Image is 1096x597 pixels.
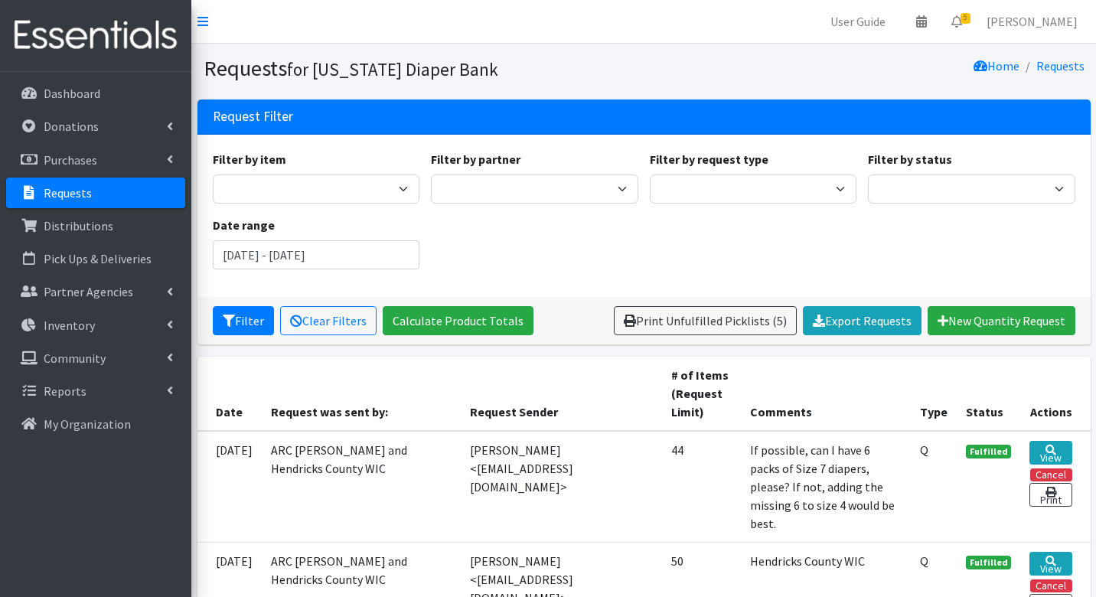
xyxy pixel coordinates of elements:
td: [DATE] [197,431,262,543]
p: Pick Ups & Deliveries [44,251,152,266]
a: Requests [1036,58,1085,73]
a: Calculate Product Totals [383,306,533,335]
p: Community [44,351,106,366]
a: [PERSON_NAME] [974,6,1090,37]
p: Requests [44,185,92,201]
a: Donations [6,111,185,142]
a: Print Unfulfilled Picklists (5) [614,306,797,335]
abbr: Quantity [920,442,928,458]
button: Cancel [1030,468,1072,481]
p: Purchases [44,152,97,168]
p: Donations [44,119,99,134]
a: Reports [6,376,185,406]
label: Filter by partner [431,150,520,168]
p: Distributions [44,218,113,233]
a: Purchases [6,145,185,175]
a: Inventory [6,310,185,341]
img: HumanEssentials [6,10,185,61]
span: 5 [961,13,970,24]
td: If possible, can I have 6 packs of Size 7 diapers, please? If not, adding the missing 6 to size 4... [741,431,911,543]
td: [PERSON_NAME] <[EMAIL_ADDRESS][DOMAIN_NAME]> [461,431,661,543]
th: # of Items (Request Limit) [662,357,741,431]
p: Dashboard [44,86,100,101]
a: View [1029,441,1072,465]
a: Distributions [6,210,185,241]
small: for [US_STATE] Diaper Bank [287,58,498,80]
p: Partner Agencies [44,284,133,299]
h1: Requests [204,55,638,82]
p: My Organization [44,416,131,432]
th: Status [957,357,1021,431]
label: Date range [213,216,275,234]
a: Pick Ups & Deliveries [6,243,185,274]
h3: Request Filter [213,109,293,125]
th: Request was sent by: [262,357,462,431]
a: 5 [939,6,974,37]
a: Dashboard [6,78,185,109]
span: Fulfilled [966,445,1012,458]
a: My Organization [6,409,185,439]
span: Fulfilled [966,556,1012,569]
label: Filter by status [868,150,952,168]
th: Date [197,357,262,431]
th: Type [911,357,957,431]
a: Export Requests [803,306,921,335]
a: Home [974,58,1019,73]
p: Reports [44,383,86,399]
abbr: Quantity [920,553,928,569]
label: Filter by item [213,150,286,168]
button: Cancel [1030,579,1072,592]
a: User Guide [818,6,898,37]
th: Comments [741,357,911,431]
th: Actions [1020,357,1090,431]
a: Print [1029,483,1072,507]
a: Requests [6,178,185,208]
a: New Quantity Request [928,306,1075,335]
a: Community [6,343,185,374]
p: Inventory [44,318,95,333]
input: January 1, 2011 - December 31, 2011 [213,240,420,269]
a: Clear Filters [280,306,377,335]
th: Request Sender [461,357,661,431]
td: ARC [PERSON_NAME] and Hendricks County WIC [262,431,462,543]
td: 44 [662,431,741,543]
a: View [1029,552,1072,576]
button: Filter [213,306,274,335]
a: Partner Agencies [6,276,185,307]
label: Filter by request type [650,150,768,168]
